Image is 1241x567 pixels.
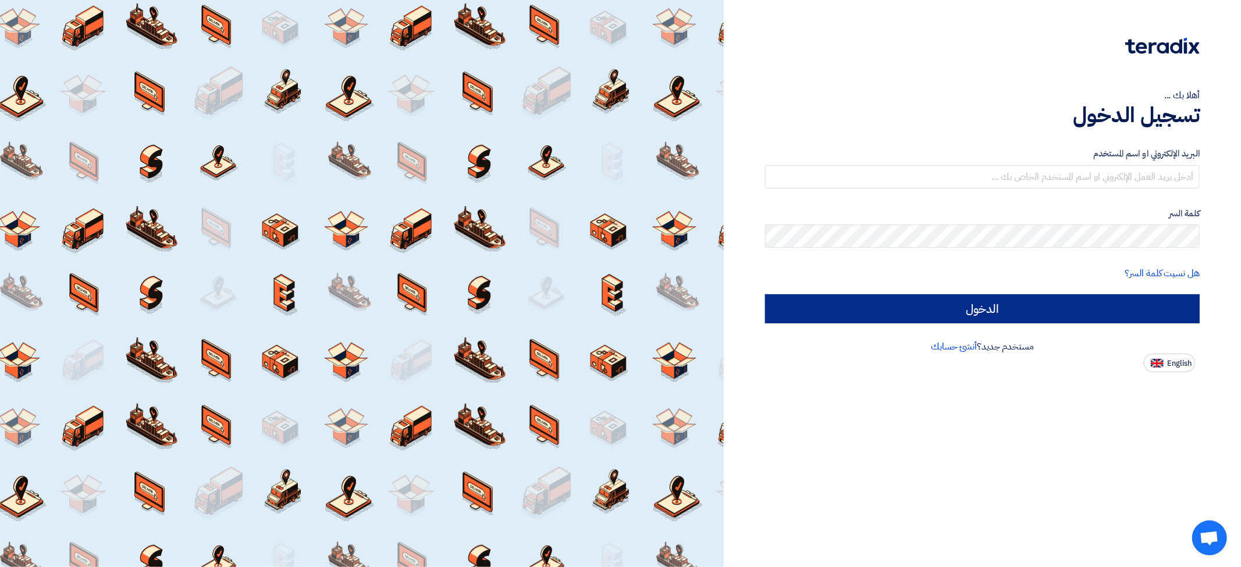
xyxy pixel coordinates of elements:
span: English [1167,359,1192,368]
div: دردشة مفتوحة [1192,520,1227,555]
div: أهلا بك ... [765,88,1200,102]
button: English [1144,354,1195,372]
input: أدخل بريد العمل الإلكتروني او اسم المستخدم الخاص بك ... [765,165,1200,188]
img: en-US.png [1151,359,1164,368]
input: الدخول [765,294,1200,323]
a: هل نسيت كلمة السر؟ [1125,266,1200,280]
div: مستخدم جديد؟ [765,340,1200,354]
label: كلمة السر [765,207,1200,220]
h1: تسجيل الدخول [765,102,1200,128]
a: أنشئ حسابك [931,340,977,354]
img: Teradix logo [1125,38,1200,54]
label: البريد الإلكتروني او اسم المستخدم [765,147,1200,161]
